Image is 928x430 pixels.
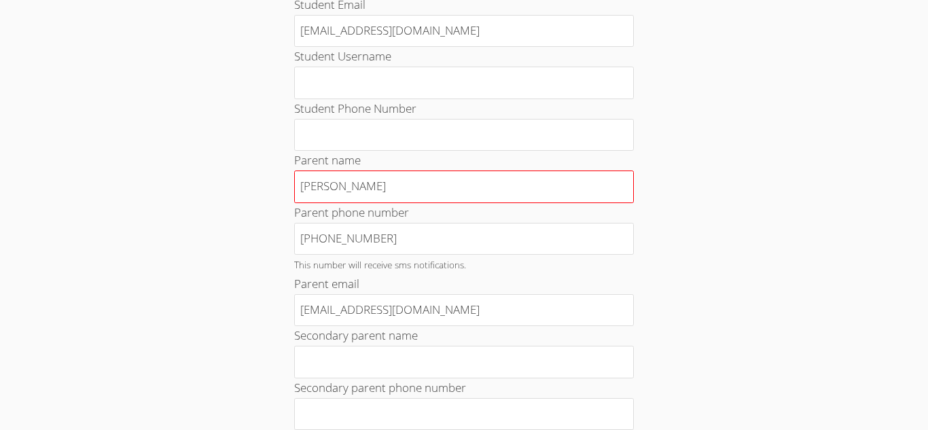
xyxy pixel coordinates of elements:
label: Parent name [294,152,361,168]
label: Secondary parent name [294,327,418,343]
label: Parent phone number [294,204,409,220]
label: Secondary parent phone number [294,380,466,395]
label: Parent email [294,276,359,291]
label: Student Username [294,48,391,64]
label: Student Phone Number [294,101,416,116]
small: This number will receive sms notifications. [294,258,466,271]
